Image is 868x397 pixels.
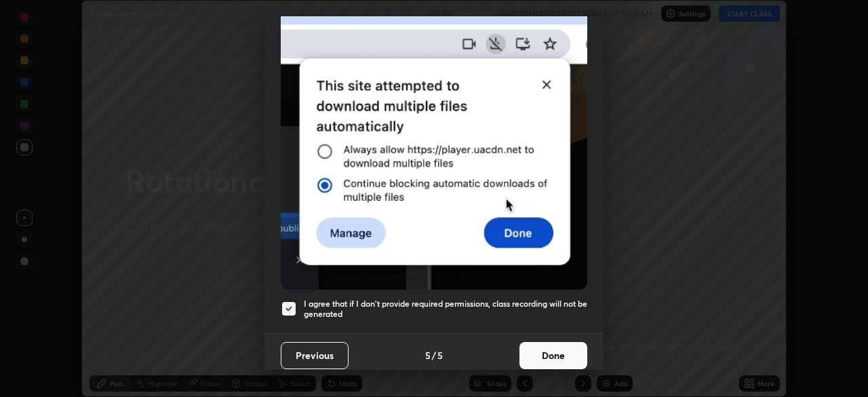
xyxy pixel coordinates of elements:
h4: 5 [437,348,443,362]
button: Done [519,342,587,369]
h5: I agree that if I don't provide required permissions, class recording will not be generated [304,299,587,320]
h4: / [432,348,436,362]
button: Previous [281,342,349,369]
h4: 5 [425,348,431,362]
